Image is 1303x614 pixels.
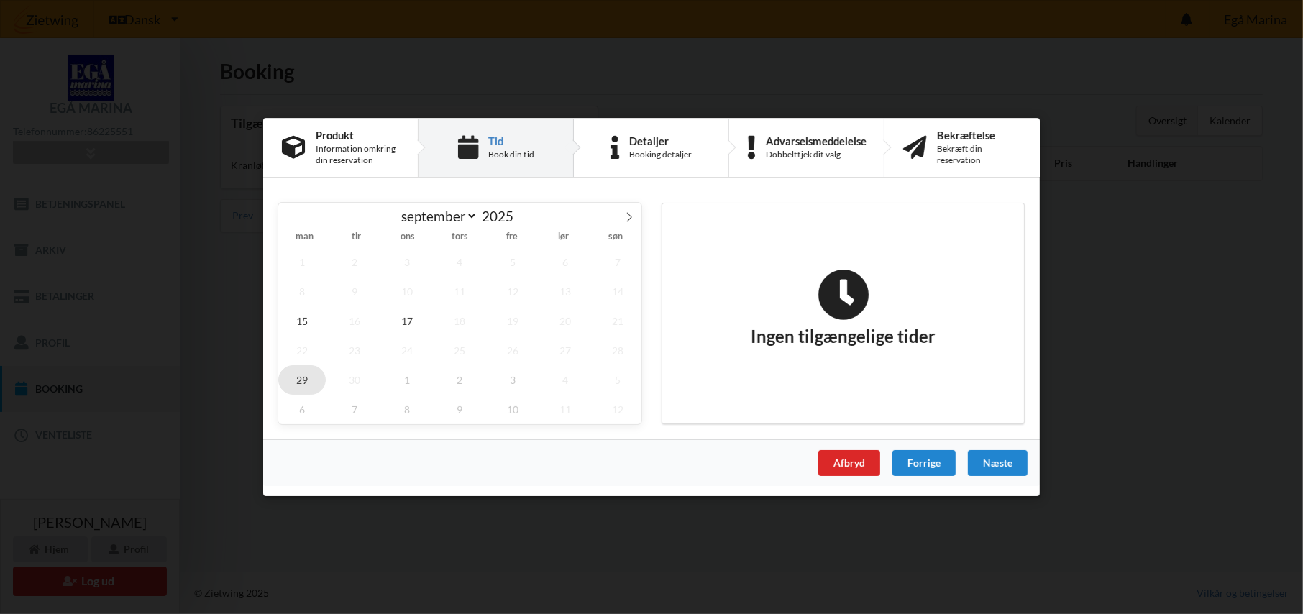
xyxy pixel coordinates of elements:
[766,149,867,160] div: Dobbelttjek dit valg
[892,450,956,476] div: Forrige
[594,247,641,277] span: september 7, 2025
[541,247,589,277] span: september 6, 2025
[316,143,399,166] div: Information omkring din reservation
[278,233,330,242] span: man
[383,277,431,306] span: september 10, 2025
[331,247,378,277] span: september 2, 2025
[541,395,589,424] span: oktober 11, 2025
[937,143,1021,166] div: Bekræft din reservation
[436,336,484,365] span: september 25, 2025
[489,395,536,424] span: oktober 10, 2025
[434,233,485,242] span: tors
[278,247,326,277] span: september 1, 2025
[489,306,536,336] span: september 19, 2025
[489,336,536,365] span: september 26, 2025
[382,233,434,242] span: ons
[278,277,326,306] span: september 8, 2025
[436,306,484,336] span: september 18, 2025
[395,207,478,225] select: Month
[436,277,484,306] span: september 11, 2025
[766,135,867,147] div: Advarselsmeddelelse
[436,247,484,277] span: september 4, 2025
[278,336,326,365] span: september 22, 2025
[331,277,378,306] span: september 9, 2025
[541,277,589,306] span: september 13, 2025
[489,247,536,277] span: september 5, 2025
[538,233,590,242] span: lør
[331,365,378,395] span: september 30, 2025
[594,306,641,336] span: september 21, 2025
[541,365,589,395] span: oktober 4, 2025
[489,365,536,395] span: oktober 3, 2025
[383,395,431,424] span: oktober 8, 2025
[477,208,525,224] input: Year
[331,336,378,365] span: september 23, 2025
[751,269,936,348] h2: Ingen tilgængelige tider
[331,306,378,336] span: september 16, 2025
[629,135,692,147] div: Detaljer
[436,395,484,424] span: oktober 9, 2025
[278,306,326,336] span: september 15, 2025
[594,336,641,365] span: september 28, 2025
[590,233,641,242] span: søn
[629,149,692,160] div: Booking detaljer
[541,306,589,336] span: september 20, 2025
[383,365,431,395] span: oktober 1, 2025
[436,365,484,395] span: oktober 2, 2025
[383,247,431,277] span: september 3, 2025
[278,395,326,424] span: oktober 6, 2025
[331,395,378,424] span: oktober 7, 2025
[594,365,641,395] span: oktober 5, 2025
[488,149,534,160] div: Book din tid
[488,135,534,147] div: Tid
[489,277,536,306] span: september 12, 2025
[541,336,589,365] span: september 27, 2025
[486,233,538,242] span: fre
[937,129,1021,141] div: Bekræftelse
[968,450,1028,476] div: Næste
[278,365,326,395] span: september 29, 2025
[818,450,880,476] div: Afbryd
[316,129,399,141] div: Produkt
[594,395,641,424] span: oktober 12, 2025
[594,277,641,306] span: september 14, 2025
[330,233,382,242] span: tir
[383,336,431,365] span: september 24, 2025
[383,306,431,336] span: september 17, 2025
